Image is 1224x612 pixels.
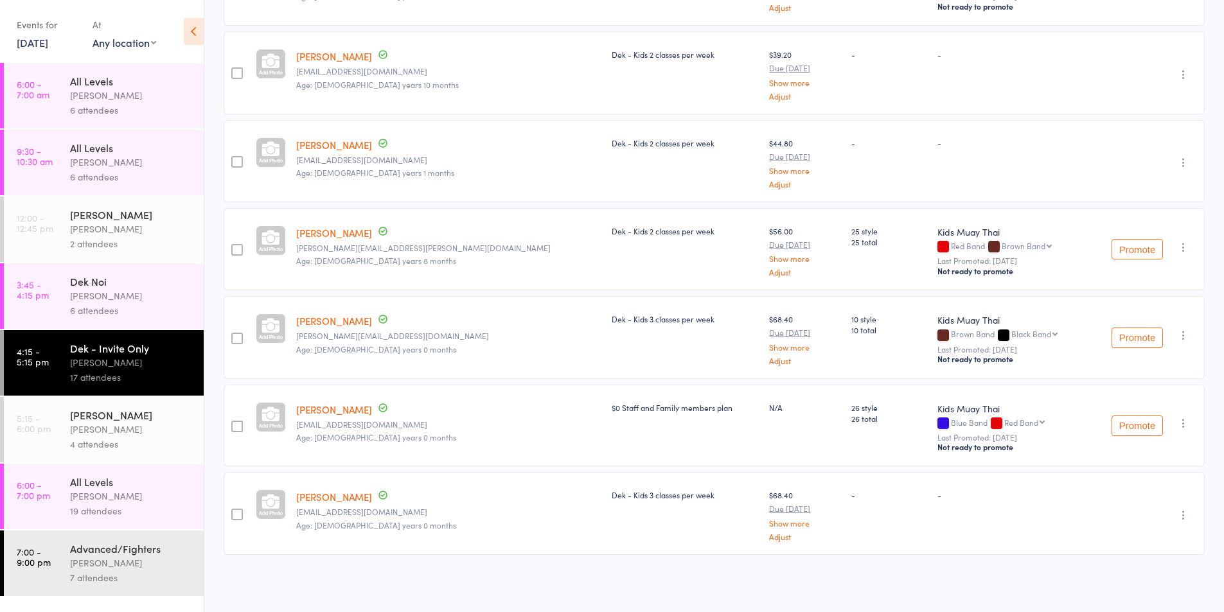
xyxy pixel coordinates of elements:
a: [PERSON_NAME] [296,226,372,240]
small: dddelpinto@hotmail.co.uk [296,155,601,164]
span: 25 total [851,236,927,247]
a: Adjust [769,92,841,100]
time: 9:30 - 10:30 am [17,146,53,166]
small: rachelkryan@hotmail.com [296,507,601,516]
a: 6:00 -7:00 pmAll Levels[PERSON_NAME]19 attendees [4,464,204,529]
a: Adjust [769,3,841,12]
div: Not ready to promote [937,442,1083,452]
div: Advanced/Fighters [70,541,193,555]
a: Show more [769,343,841,351]
div: 19 attendees [70,503,193,518]
a: 9:30 -10:30 amAll Levels[PERSON_NAME]6 attendees [4,130,204,195]
div: Red Band [1004,418,1038,426]
div: - [937,489,1083,500]
div: Dek - Kids 3 classes per week [612,489,759,500]
div: [PERSON_NAME] [70,222,193,236]
span: 10 style [851,313,927,324]
a: Adjust [769,356,841,365]
a: [PERSON_NAME] [296,138,372,152]
time: 12:00 - 12:45 pm [17,213,53,233]
div: - [937,137,1083,148]
div: [PERSON_NAME] [70,288,193,303]
div: 7 attendees [70,570,193,585]
span: Age: [DEMOGRAPHIC_DATA] years 0 months [296,344,456,354]
span: Age: [DEMOGRAPHIC_DATA] years 1 months [296,167,454,178]
div: Kids Muay Thai [937,313,1083,326]
span: Age: [DEMOGRAPHIC_DATA] years 0 months [296,520,456,530]
div: [PERSON_NAME] [70,88,193,103]
button: Promote [1112,328,1163,348]
div: $0 Staff and Family members plan [612,402,759,413]
a: Adjust [769,268,841,276]
div: N/A [769,402,841,413]
div: 6 attendees [70,303,193,318]
time: 7:00 - 9:00 pm [17,546,51,567]
span: 26 style [851,402,927,413]
div: Brown Band [937,329,1083,340]
div: [PERSON_NAME] [70,355,193,370]
div: 6 attendees [70,103,193,118]
div: - [937,49,1083,60]
span: 25 style [851,225,927,236]
div: $39.20 [769,49,841,100]
div: - [851,489,927,500]
div: - [851,137,927,148]
div: All Levels [70,74,193,88]
time: 3:45 - 4:15 pm [17,279,49,300]
small: Due [DATE] [769,504,841,513]
div: - [851,49,927,60]
div: All Levels [70,141,193,155]
time: 5:15 - 6:00 pm [17,413,51,433]
div: Dek - Kids 3 classes per week [612,313,759,324]
small: cody.h.harich@gmail.com [296,243,601,252]
small: Last Promoted: [DATE] [937,345,1083,354]
small: Last Promoted: [DATE] [937,256,1083,265]
span: Age: [DEMOGRAPHIC_DATA] years 0 months [296,432,456,442]
div: 6 attendees [70,170,193,184]
div: Black Band [1011,329,1051,338]
div: Kids Muay Thai [937,225,1083,238]
a: 4:15 -5:15 pmDek - Invite Only[PERSON_NAME]17 attendees [4,330,204,396]
small: dddelpinto@hotmail.co.uk [296,67,601,76]
span: 10 total [851,324,927,335]
span: 26 total [851,413,927,424]
div: $68.40 [769,489,841,540]
div: Brown Band [1002,241,1045,250]
a: Show more [769,78,841,87]
div: $68.40 [769,313,841,364]
div: Events for [17,14,80,35]
div: Dek - Kids 2 classes per week [612,49,759,60]
small: sara.bald@hotmail.com [296,331,601,340]
div: Dek - Invite Only [70,341,193,355]
a: [PERSON_NAME] [296,314,372,328]
div: 4 attendees [70,437,193,451]
a: Adjust [769,180,841,188]
span: Age: [DEMOGRAPHIC_DATA] years 10 months [296,79,459,90]
div: 2 attendees [70,236,193,251]
div: [PERSON_NAME] [70,489,193,503]
div: [PERSON_NAME] [70,555,193,570]
button: Promote [1112,239,1163,259]
div: 17 attendees [70,370,193,385]
a: 7:00 -9:00 pmAdvanced/Fighters[PERSON_NAME]7 attendees [4,530,204,596]
div: Blue Band [937,418,1083,429]
a: [DATE] [17,35,48,49]
div: [PERSON_NAME] [70,408,193,422]
small: Due [DATE] [769,328,841,337]
div: [PERSON_NAME] [70,155,193,170]
div: At [93,14,156,35]
div: Not ready to promote [937,1,1083,12]
a: [PERSON_NAME] [296,490,372,503]
a: 6:00 -7:00 amAll Levels[PERSON_NAME]6 attendees [4,63,204,128]
time: 6:00 - 7:00 am [17,79,49,100]
a: Show more [769,166,841,175]
div: Kids Muay Thai [937,402,1083,415]
a: 12:00 -12:45 pm[PERSON_NAME][PERSON_NAME]2 attendees [4,197,204,262]
div: Red Band [937,241,1083,252]
small: Last Promoted: [DATE] [937,433,1083,442]
small: Due [DATE] [769,240,841,249]
span: Age: [DEMOGRAPHIC_DATA] years 8 months [296,255,456,266]
a: Show more [769,519,841,527]
small: k.puglia87@gmail.com [296,420,601,429]
div: $56.00 [769,225,841,276]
